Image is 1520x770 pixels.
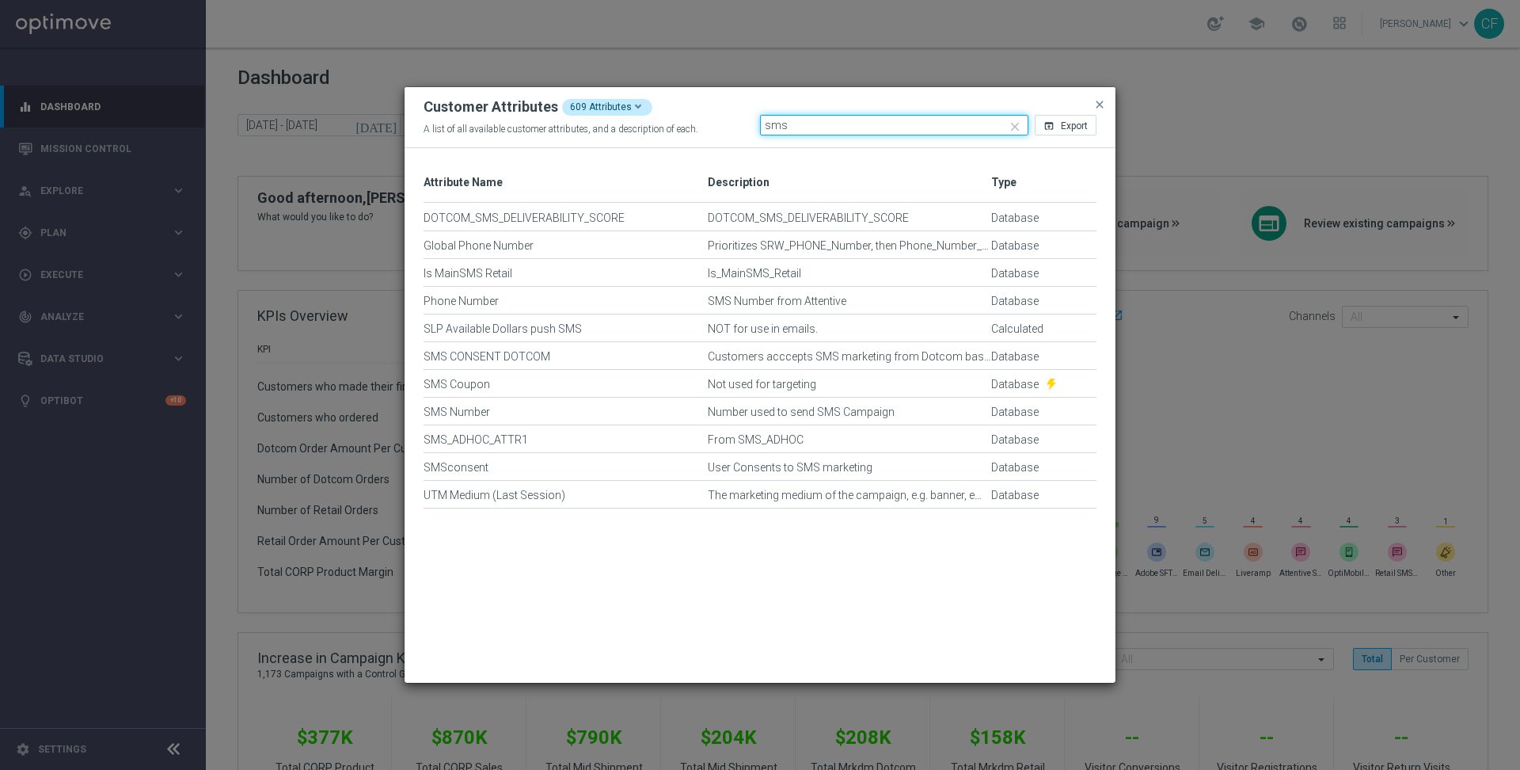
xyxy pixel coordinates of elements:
[424,350,708,377] div: SMS CONSENT DOTCOM
[424,295,708,322] div: Phone Number
[991,322,1043,336] span: Calculated
[991,406,1039,419] span: Database
[991,212,1039,225] span: Database
[424,370,1097,398] div: Press SPACE to select this row.
[991,433,1039,447] div: Type
[991,267,1039,280] span: Database
[991,378,1056,391] div: Type
[991,239,1039,253] div: Type
[424,433,708,460] div: SMS_ADHOC_ATTR1
[424,314,1097,342] div: Press SPACE to select this row.
[1008,120,1022,134] i: close
[708,461,991,488] div: User Consents to SMS marketing
[424,267,708,294] div: Is MainSMS Retail
[991,322,1043,336] div: Type
[1035,115,1096,135] button: open_in_browser Export
[424,176,503,189] span: Attribute Name
[1093,98,1106,111] span: close
[424,287,1097,314] div: Press SPACE to select this row.
[424,425,1097,453] div: Press SPACE to select this row.
[991,406,1039,419] div: Type
[991,350,1039,364] span: Database
[708,378,991,405] div: Not used for targeting
[708,350,991,377] div: Customers acccepts SMS marketing from Dotcom based on Attentive
[708,489,991,516] div: The marketing medium of the campaign, e.g. banner, email, sms
[991,212,1039,225] div: Type
[424,99,558,116] div: Customer Attributes
[424,123,760,136] div: A list of all available customer attributes, and a description of each.
[424,204,1097,231] div: Press SPACE to select this row.
[1043,120,1054,132] i: open_in_browser
[991,433,1039,447] span: Database
[424,342,1097,370] div: Press SPACE to deselect this row.
[708,433,991,460] div: From SMS_ADHOC
[708,295,991,322] div: SMS Number from Attentive
[562,99,652,116] div: 609 Attributes
[991,489,1039,502] div: Type
[424,322,708,349] div: SLP Available Dollars push SMS
[991,350,1039,364] div: Type
[708,406,991,433] div: Number used to send SMS Campaign
[991,489,1039,502] span: Database
[708,239,991,266] div: Prioritizes SRW_PHONE_Number, then Phone_Number_Person, then SMS_NumberDotcom from Attentive
[424,481,1097,509] div: Press SPACE to select this row.
[424,461,708,488] div: SMSconsent
[424,489,708,516] div: UTM Medium (Last Session)
[424,212,708,238] div: DOTCOM_SMS_DELIVERABILITY_SCORE
[708,176,769,189] span: Description
[708,212,991,238] div: DOTCOM_SMS_DELIVERABILITY_SCORE
[991,267,1039,280] div: Type
[760,115,1028,135] input: Quick find
[424,259,1097,287] div: Press SPACE to select this row.
[991,295,1039,308] span: Database
[708,267,991,294] div: Is_MainSMS_Retail
[991,378,1039,391] span: Database
[991,176,1016,189] span: Type
[424,453,1097,481] div: Press SPACE to select this row.
[708,322,991,349] div: NOT for use in emails.
[424,398,1097,425] div: Press SPACE to select this row.
[424,378,708,405] div: SMS Coupon
[991,295,1039,308] div: Type
[424,406,708,433] div: SMS Number
[1061,120,1088,132] span: Export
[424,239,708,266] div: Global Phone Number
[424,231,1097,259] div: Press SPACE to select this row.
[991,239,1039,253] span: Database
[1039,378,1056,391] img: Realtime attribute
[991,461,1039,475] div: Type
[991,461,1039,475] span: Database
